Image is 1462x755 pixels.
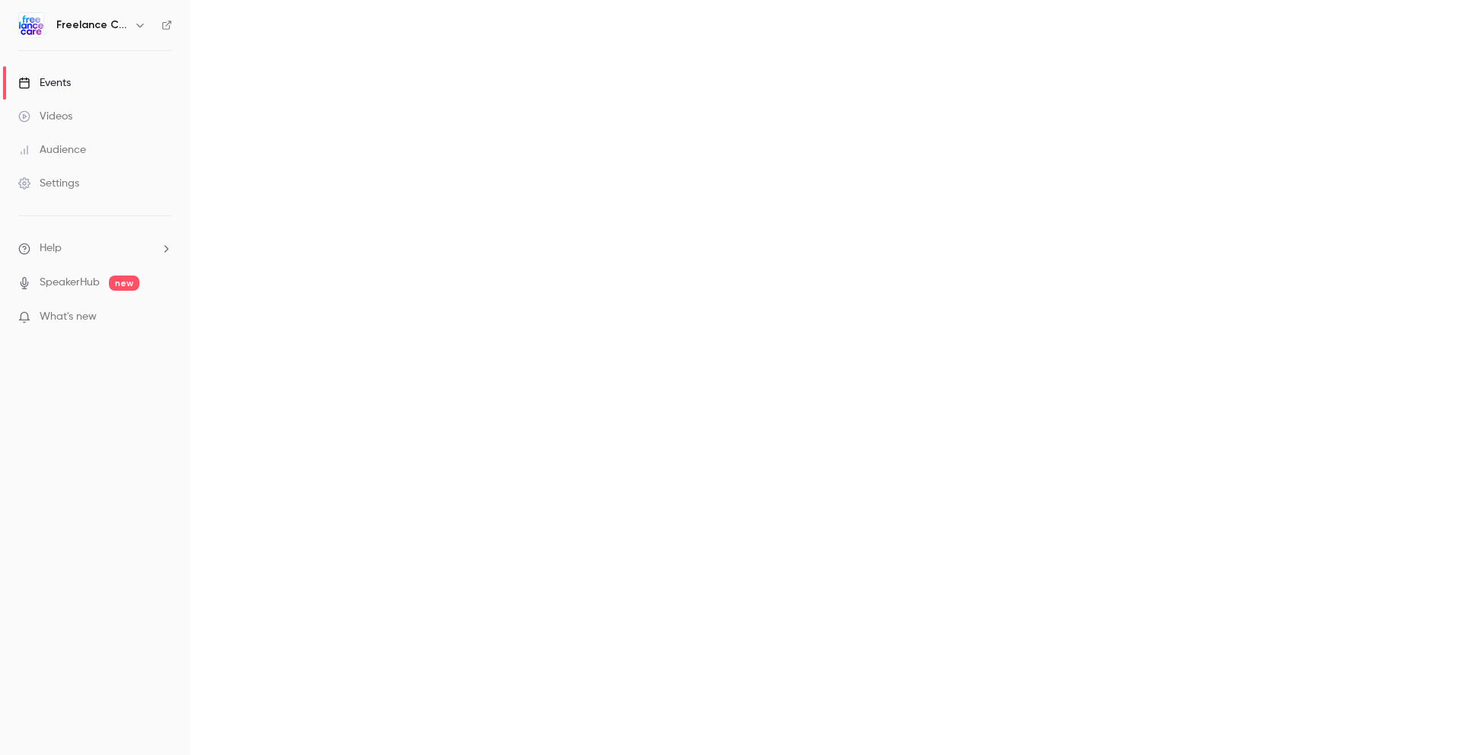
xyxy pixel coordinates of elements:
[18,142,86,158] div: Audience
[56,18,128,33] h6: Freelance Care
[40,275,100,291] a: SpeakerHub
[40,241,62,256] span: Help
[18,176,79,191] div: Settings
[40,309,97,325] span: What's new
[19,13,43,37] img: Freelance Care
[18,241,172,256] li: help-dropdown-opener
[18,75,71,91] div: Events
[18,109,72,124] div: Videos
[109,276,139,291] span: new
